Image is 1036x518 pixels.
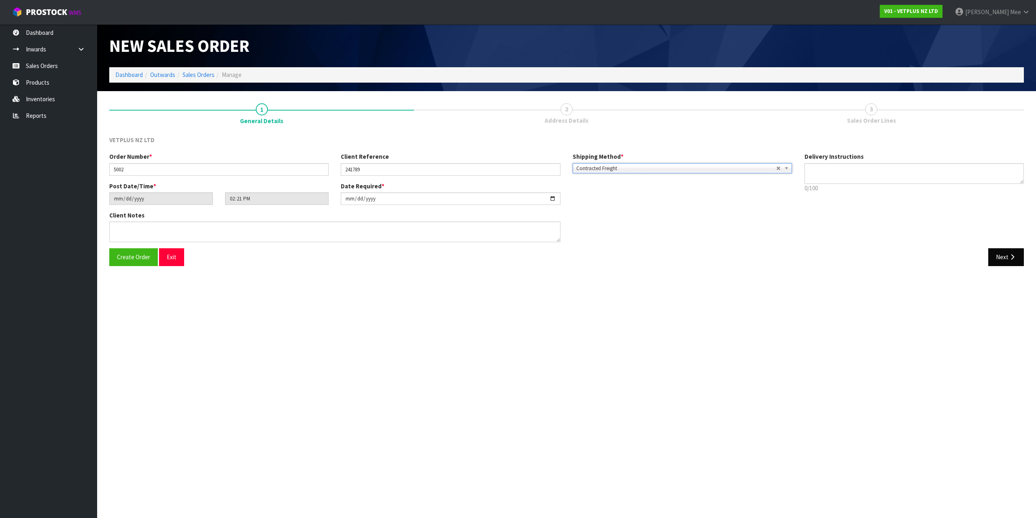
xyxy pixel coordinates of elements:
button: Next [988,248,1024,266]
img: cube-alt.png [12,7,22,17]
p: 0/100 [805,184,1024,192]
label: Shipping Method [573,152,624,161]
span: New Sales Order [109,35,249,57]
span: ProStock [26,7,67,17]
label: Client Notes [109,211,144,220]
span: 2 [560,103,573,115]
input: Client Reference [341,163,560,176]
span: General Details [109,130,1024,272]
span: 3 [865,103,877,115]
span: Create Order [117,253,150,261]
span: General Details [240,117,283,125]
span: Address Details [545,116,588,125]
label: Date Required [341,182,384,190]
button: Create Order [109,248,158,266]
span: Sales Order Lines [847,116,896,125]
a: Sales Orders [183,71,214,79]
span: VETPLUS NZ LTD [109,136,155,144]
span: Mee [1010,8,1021,16]
input: Order Number [109,163,329,176]
label: Order Number [109,152,152,161]
a: Dashboard [115,71,143,79]
span: [PERSON_NAME] [965,8,1009,16]
label: Client Reference [341,152,389,161]
strong: V01 - VETPLUS NZ LTD [884,8,938,15]
button: Exit [159,248,184,266]
small: WMS [69,9,81,17]
label: Delivery Instructions [805,152,864,161]
span: 1 [256,103,268,115]
a: Outwards [150,71,175,79]
span: Contracted Freight [576,164,776,173]
span: Manage [222,71,242,79]
label: Post Date/Time [109,182,156,190]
